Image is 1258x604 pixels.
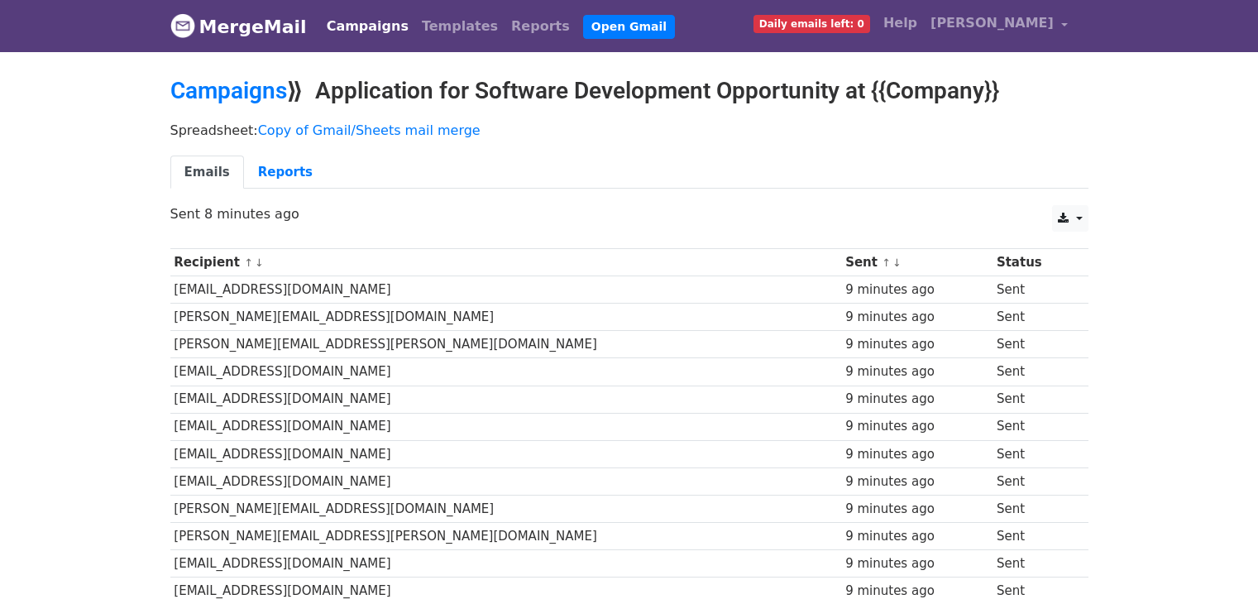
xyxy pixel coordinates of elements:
[993,550,1075,578] td: Sent
[320,10,415,43] a: Campaigns
[882,256,891,269] a: ↑
[244,256,253,269] a: ↑
[930,13,1054,33] span: [PERSON_NAME]
[255,256,264,269] a: ↓
[170,358,842,386] td: [EMAIL_ADDRESS][DOMAIN_NAME]
[924,7,1074,46] a: [PERSON_NAME]
[170,467,842,495] td: [EMAIL_ADDRESS][DOMAIN_NAME]
[845,445,988,464] div: 9 minutes ago
[845,500,988,519] div: 9 minutes ago
[753,15,870,33] span: Daily emails left: 0
[993,386,1075,413] td: Sent
[170,440,842,467] td: [EMAIL_ADDRESS][DOMAIN_NAME]
[993,495,1075,522] td: Sent
[993,358,1075,386] td: Sent
[747,7,877,40] a: Daily emails left: 0
[993,276,1075,304] td: Sent
[170,205,1088,223] p: Sent 8 minutes ago
[845,417,988,436] div: 9 minutes ago
[845,362,988,381] div: 9 minutes ago
[993,249,1075,276] th: Status
[170,9,307,44] a: MergeMail
[845,582,988,601] div: 9 minutes ago
[993,331,1075,358] td: Sent
[993,523,1075,550] td: Sent
[170,304,842,331] td: [PERSON_NAME][EMAIL_ADDRESS][DOMAIN_NAME]
[841,249,993,276] th: Sent
[845,527,988,546] div: 9 minutes ago
[583,15,675,39] a: Open Gmail
[170,386,842,413] td: [EMAIL_ADDRESS][DOMAIN_NAME]
[170,13,195,38] img: MergeMail logo
[170,77,287,104] a: Campaigns
[505,10,576,43] a: Reports
[170,276,842,304] td: [EMAIL_ADDRESS][DOMAIN_NAME]
[244,156,327,189] a: Reports
[993,304,1075,331] td: Sent
[170,550,842,578] td: [EMAIL_ADDRESS][DOMAIN_NAME]
[170,249,842,276] th: Recipient
[877,7,924,40] a: Help
[170,523,842,550] td: [PERSON_NAME][EMAIL_ADDRESS][PERSON_NAME][DOMAIN_NAME]
[170,156,244,189] a: Emails
[845,554,988,573] div: 9 minutes ago
[993,467,1075,495] td: Sent
[170,77,1088,105] h2: ⟫ Application for Software Development Opportunity at {{Company}}
[845,280,988,300] div: 9 minutes ago
[845,390,988,409] div: 9 minutes ago
[993,440,1075,467] td: Sent
[845,335,988,354] div: 9 minutes ago
[170,331,842,358] td: [PERSON_NAME][EMAIL_ADDRESS][PERSON_NAME][DOMAIN_NAME]
[258,122,481,138] a: Copy of Gmail/Sheets mail merge
[170,413,842,440] td: [EMAIL_ADDRESS][DOMAIN_NAME]
[845,308,988,327] div: 9 minutes ago
[170,495,842,522] td: [PERSON_NAME][EMAIL_ADDRESS][DOMAIN_NAME]
[993,413,1075,440] td: Sent
[415,10,505,43] a: Templates
[892,256,902,269] a: ↓
[845,472,988,491] div: 9 minutes ago
[170,122,1088,139] p: Spreadsheet:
